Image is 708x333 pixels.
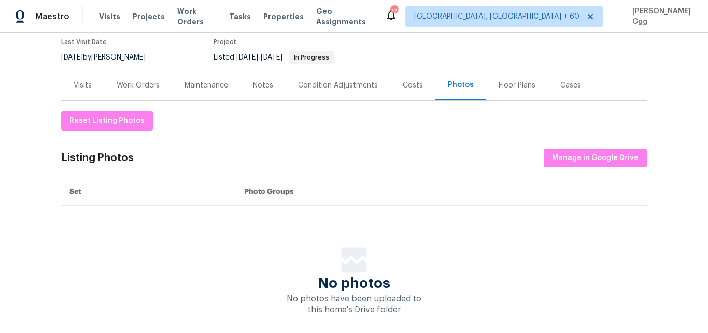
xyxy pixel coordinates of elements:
[69,114,145,127] span: Reset Listing Photos
[185,80,228,91] div: Maintenance
[117,80,160,91] div: Work Orders
[253,80,273,91] div: Notes
[61,178,236,206] th: Set
[236,178,647,206] th: Photo Groups
[61,39,107,45] span: Last Visit Date
[448,80,474,90] div: Photos
[229,13,251,20] span: Tasks
[290,54,333,61] span: In Progress
[61,111,153,131] button: Reset Listing Photos
[61,153,134,163] div: Listing Photos
[628,6,692,27] span: [PERSON_NAME] Ggg
[214,39,236,45] span: Project
[298,80,378,91] div: Condition Adjustments
[177,6,217,27] span: Work Orders
[74,80,92,91] div: Visits
[263,11,304,22] span: Properties
[544,149,647,168] button: Manage in Google Drive
[236,54,258,61] span: [DATE]
[133,11,165,22] span: Projects
[287,295,421,314] span: No photos have been uploaded to this home's Drive folder
[99,11,120,22] span: Visits
[35,11,69,22] span: Maestro
[214,54,334,61] span: Listed
[318,278,390,288] span: No photos
[316,6,373,27] span: Geo Assignments
[403,80,423,91] div: Costs
[552,152,639,165] span: Manage in Google Drive
[261,54,282,61] span: [DATE]
[61,54,83,61] span: [DATE]
[414,11,579,22] span: [GEOGRAPHIC_DATA], [GEOGRAPHIC_DATA] + 60
[390,6,398,17] div: 729
[499,80,535,91] div: Floor Plans
[236,54,282,61] span: -
[560,80,581,91] div: Cases
[61,51,158,64] div: by [PERSON_NAME]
